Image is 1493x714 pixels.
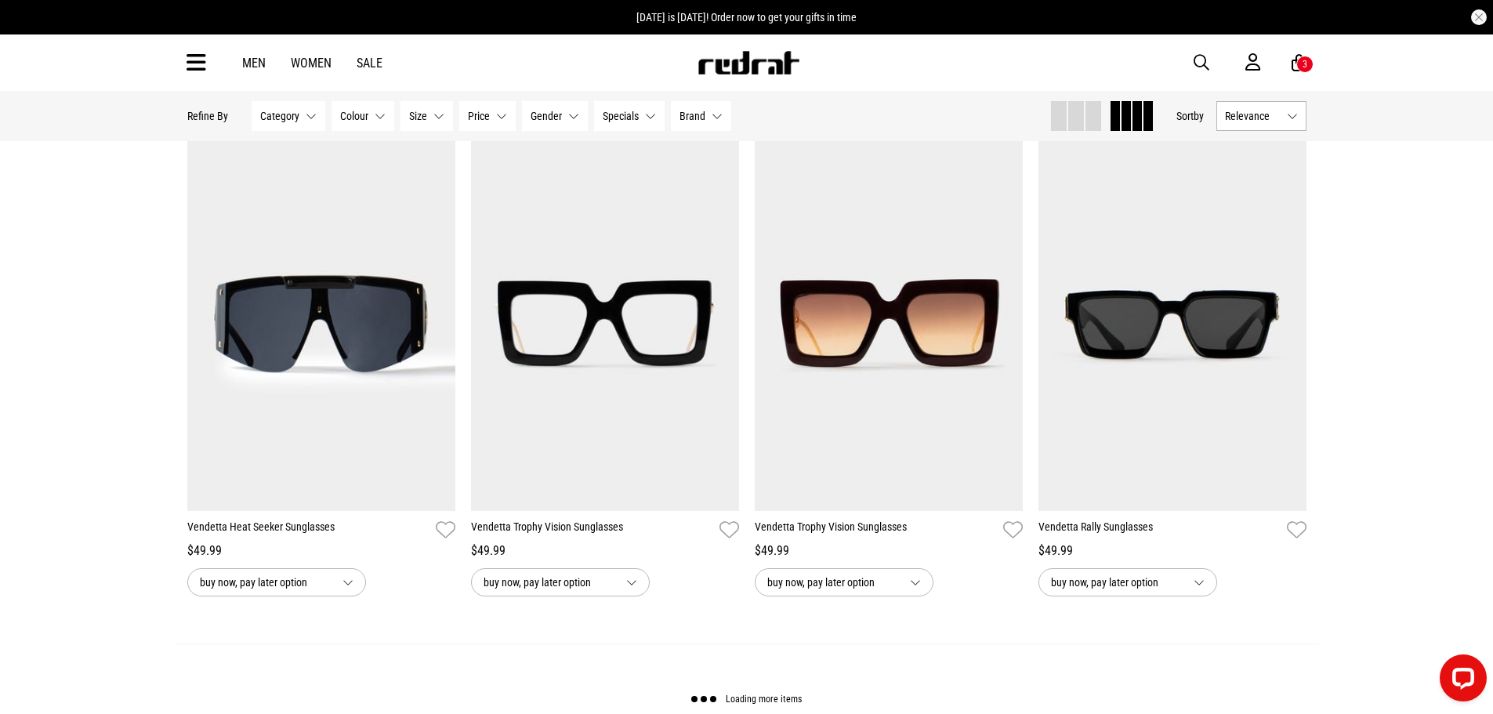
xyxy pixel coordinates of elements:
a: Vendetta Trophy Vision Sunglasses [471,519,713,542]
button: Sortby [1176,107,1204,125]
button: buy now, pay later option [471,568,650,596]
span: Colour [340,110,368,122]
span: Gender [531,110,562,122]
button: Gender [522,101,588,131]
span: Size [409,110,427,122]
img: Vendetta Trophy Vision Sunglasses in Black [471,136,739,512]
div: 3 [1303,59,1307,70]
button: Specials [594,101,665,131]
a: Vendetta Heat Seeker Sunglasses [187,519,429,542]
a: Women [291,56,332,71]
span: Relevance [1225,110,1281,122]
a: Vendetta Rally Sunglasses [1038,519,1281,542]
button: Colour [332,101,394,131]
button: Size [400,101,453,131]
div: $49.99 [187,542,455,560]
span: buy now, pay later option [767,573,897,592]
span: Loading more items [726,694,802,705]
img: Vendetta Trophy Vision Sunglasses in Red [755,136,1023,512]
iframe: LiveChat chat widget [1427,648,1493,714]
span: Category [260,110,299,122]
span: by [1194,110,1204,122]
button: Price [459,101,516,131]
img: Vendetta Rally Sunglasses in Black [1038,136,1306,512]
span: Specials [603,110,639,122]
button: Brand [671,101,731,131]
p: Refine By [187,110,228,122]
span: Price [468,110,490,122]
button: Category [252,101,325,131]
div: $49.99 [471,542,739,560]
span: [DATE] is [DATE]! Order now to get your gifts in time [636,11,857,24]
span: buy now, pay later option [200,573,330,592]
button: buy now, pay later option [1038,568,1217,596]
img: Vendetta Heat Seeker Sunglasses in Black [187,136,455,512]
div: $49.99 [1038,542,1306,560]
img: Redrat logo [697,51,800,74]
button: buy now, pay later option [755,568,933,596]
a: Vendetta Trophy Vision Sunglasses [755,519,997,542]
span: buy now, pay later option [1051,573,1181,592]
button: buy now, pay later option [187,568,366,596]
a: 3 [1292,55,1306,71]
span: Brand [679,110,705,122]
div: $49.99 [755,542,1023,560]
a: Men [242,56,266,71]
a: Sale [357,56,382,71]
span: buy now, pay later option [484,573,614,592]
button: Relevance [1216,101,1306,131]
